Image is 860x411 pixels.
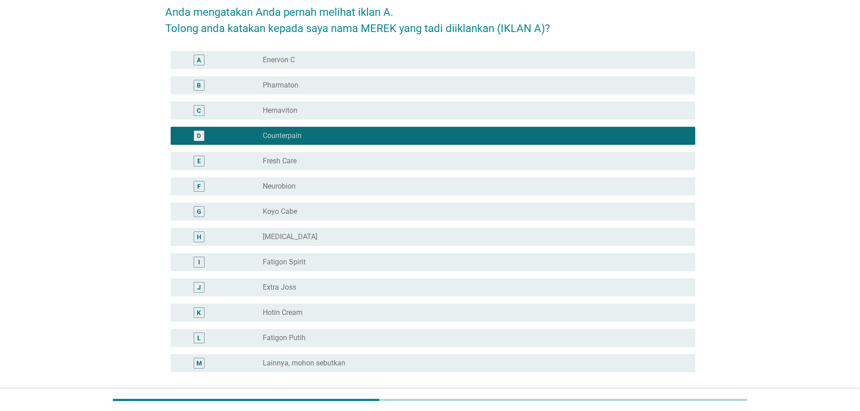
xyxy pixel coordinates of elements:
[263,182,296,191] label: Neurobion
[263,81,298,90] label: Pharmaton
[197,131,201,140] div: D
[197,106,201,115] div: C
[263,258,306,267] label: Fatigon Spirit
[197,333,201,342] div: L
[263,106,298,115] label: Hemaviton
[196,358,202,368] div: M
[263,131,302,140] label: Counterpain
[263,359,345,368] label: Lainnya, mohon sebutkan
[263,333,306,342] label: Fatigon Putih
[197,308,201,317] div: K
[263,55,295,65] label: Enervon C
[198,257,200,267] div: I
[197,80,201,90] div: B
[263,308,302,317] label: Hotin Cream
[197,156,201,166] div: E
[263,283,296,292] label: Extra Joss
[263,207,297,216] label: Koyo Cabe
[263,157,297,166] label: Fresh Care
[197,232,201,241] div: H
[263,232,317,241] label: [MEDICAL_DATA]
[197,55,201,65] div: A
[197,181,201,191] div: F
[197,282,201,292] div: J
[197,207,201,216] div: G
